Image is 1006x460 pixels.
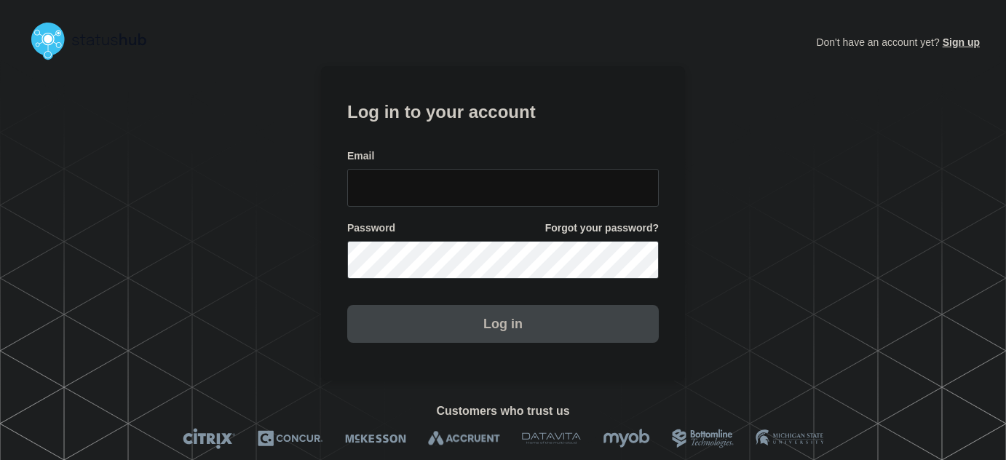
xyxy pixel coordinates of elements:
[756,428,823,449] img: MSU logo
[345,428,406,449] img: McKesson logo
[26,17,165,64] img: StatusHub logo
[603,428,650,449] img: myob logo
[347,241,659,279] input: password input
[545,221,659,235] a: Forgot your password?
[428,428,500,449] img: Accruent logo
[816,25,980,60] p: Don't have an account yet?
[347,169,659,207] input: email input
[347,97,659,124] h1: Log in to your account
[522,428,581,449] img: DataVita logo
[672,428,734,449] img: Bottomline logo
[347,221,395,235] span: Password
[183,428,236,449] img: Citrix logo
[258,428,323,449] img: Concur logo
[26,405,980,418] h2: Customers who trust us
[347,305,659,343] button: Log in
[347,149,374,163] span: Email
[940,36,980,48] a: Sign up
